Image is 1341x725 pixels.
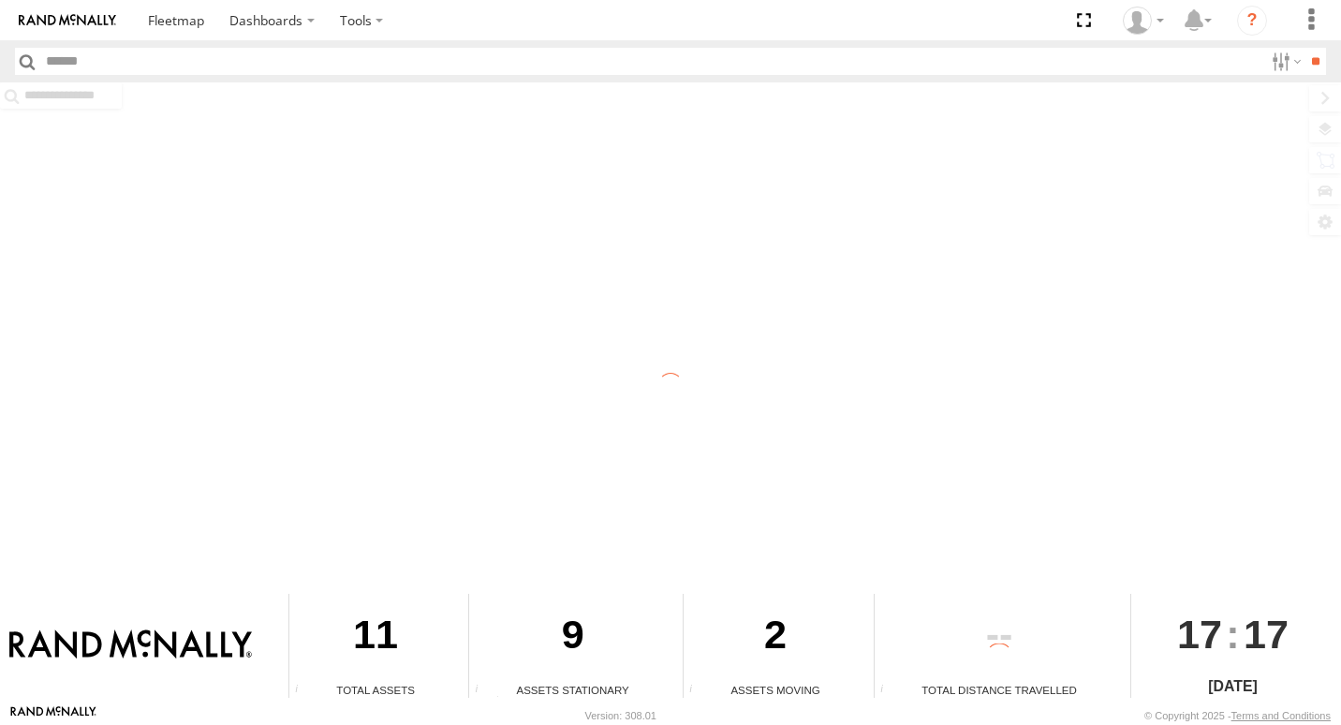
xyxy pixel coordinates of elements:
[1237,6,1267,36] i: ?
[289,594,462,682] div: 11
[875,684,903,698] div: Total distance travelled by all assets within specified date range and applied filters
[684,684,712,698] div: Total number of assets current in transit.
[1177,594,1222,674] span: 17
[469,682,676,698] div: Assets Stationary
[1131,594,1334,674] div: :
[19,14,116,27] img: rand-logo.svg
[1144,710,1331,721] div: © Copyright 2025 -
[875,682,1124,698] div: Total Distance Travelled
[684,682,867,698] div: Assets Moving
[585,710,656,721] div: Version: 308.01
[469,594,676,682] div: 9
[684,594,867,682] div: 2
[10,706,96,725] a: Visit our Website
[1116,7,1171,35] div: Valeo Dash
[1264,48,1304,75] label: Search Filter Options
[469,684,497,698] div: Total number of assets current stationary.
[9,629,252,661] img: Rand McNally
[1231,710,1331,721] a: Terms and Conditions
[1131,675,1334,698] div: [DATE]
[289,682,462,698] div: Total Assets
[1244,594,1289,674] span: 17
[289,684,317,698] div: Total number of Enabled Assets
